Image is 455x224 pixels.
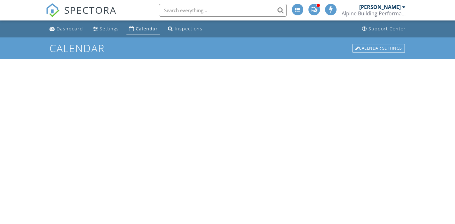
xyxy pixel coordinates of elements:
[47,23,86,35] a: Dashboard
[91,23,121,35] a: Settings
[353,44,405,53] div: Calendar Settings
[64,3,117,17] span: SPECTORA
[159,4,287,17] input: Search everything...
[100,26,119,32] div: Settings
[165,23,205,35] a: Inspections
[175,26,202,32] div: Inspections
[46,9,117,22] a: SPECTORA
[368,26,406,32] div: Support Center
[359,4,401,10] div: [PERSON_NAME]
[46,3,60,17] img: The Best Home Inspection Software - Spectora
[126,23,160,35] a: Calendar
[342,10,406,17] div: Alpine Building Performance
[49,43,405,54] h1: Calendar
[360,23,408,35] a: Support Center
[57,26,83,32] div: Dashboard
[136,26,158,32] div: Calendar
[352,43,406,53] a: Calendar Settings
